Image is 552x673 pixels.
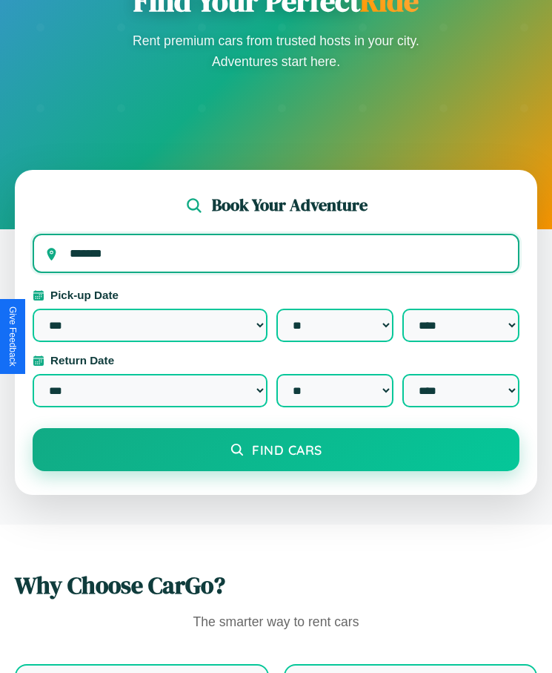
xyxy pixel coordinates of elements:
p: Rent premium cars from trusted hosts in your city. Adventures start here. [128,30,425,72]
h2: Why Choose CarGo? [15,569,537,602]
h2: Book Your Adventure [212,194,368,217]
div: Give Feedback [7,306,18,367]
p: The smarter way to rent cars [15,611,537,634]
label: Pick-up Date [33,289,519,301]
button: Find Cars [33,428,519,471]
label: Return Date [33,354,519,367]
